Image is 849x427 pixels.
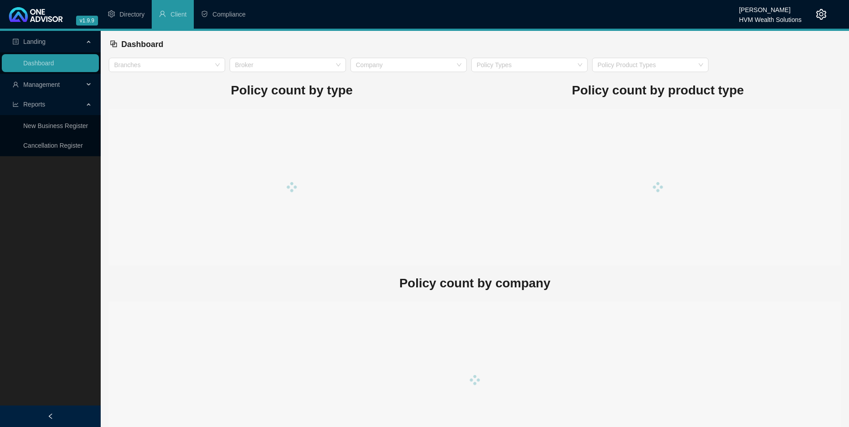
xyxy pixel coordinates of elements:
a: Dashboard [23,60,54,67]
span: Client [171,11,187,18]
span: user [159,10,166,17]
div: HVM Wealth Solutions [739,12,802,22]
a: Cancellation Register [23,142,83,149]
img: 2df55531c6924b55f21c4cf5d4484680-logo-light.svg [9,7,63,22]
span: v1.9.9 [76,16,98,26]
h1: Policy count by company [109,273,841,293]
span: Reports [23,101,45,108]
span: profile [13,38,19,45]
span: setting [816,9,827,20]
span: Dashboard [121,40,163,49]
span: left [47,413,54,419]
span: block [110,40,118,48]
div: [PERSON_NAME] [739,2,802,12]
span: setting [108,10,115,17]
span: Directory [119,11,145,18]
span: user [13,81,19,88]
span: Landing [23,38,46,45]
span: Compliance [213,11,246,18]
h1: Policy count by type [109,81,475,100]
span: Management [23,81,60,88]
span: line-chart [13,101,19,107]
a: New Business Register [23,122,88,129]
span: safety [201,10,208,17]
h1: Policy count by product type [475,81,841,100]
